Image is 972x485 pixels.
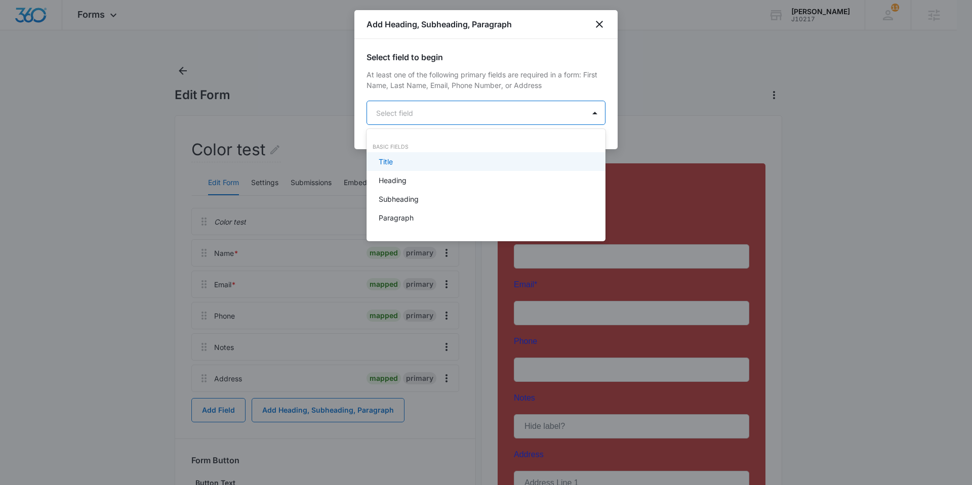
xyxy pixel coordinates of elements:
span: Submit [7,416,32,424]
div: Basic Fields [367,143,605,151]
input: State [126,346,236,370]
p: Heading [379,175,407,186]
iframe: reCAPTCHA [200,405,330,435]
p: Subheading [379,194,419,204]
p: Title [379,156,393,167]
p: Paragraph [379,212,414,223]
input: Country [126,376,236,401]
